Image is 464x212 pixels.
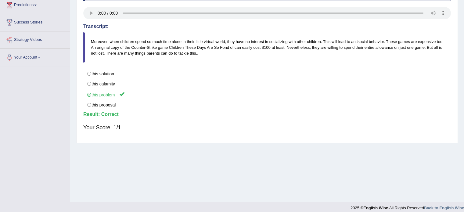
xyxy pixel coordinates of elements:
[0,31,70,47] a: Strategy Videos
[83,100,451,110] label: this proposal
[83,69,451,79] label: this solution
[424,206,464,210] a: Back to English Wise
[83,79,451,89] label: this calamity
[83,120,451,135] div: Your Score: 1/1
[83,112,451,117] h4: Result:
[351,202,464,211] div: 2025 © All Rights Reserved
[0,14,70,29] a: Success Stories
[83,89,451,100] label: this problem
[0,49,70,64] a: Your Account
[363,206,389,210] strong: English Wise.
[83,32,451,63] blockquote: Moreover, when children spend so much time alone in their little virtual world, they have no inte...
[83,24,451,29] h4: Transcript:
